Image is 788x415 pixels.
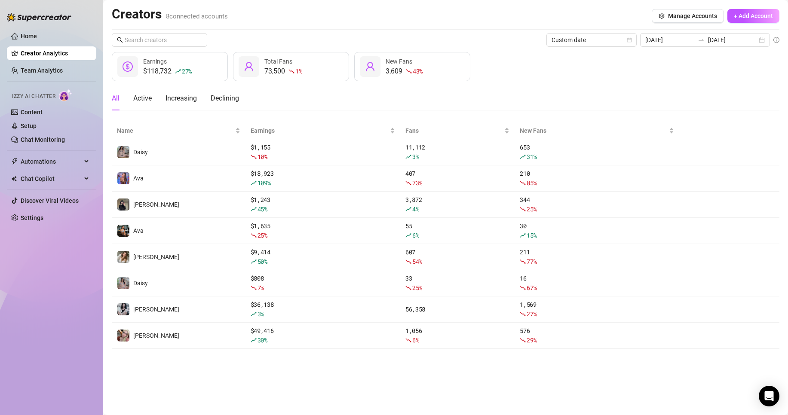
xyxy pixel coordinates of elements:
a: Chat Monitoring [21,136,65,143]
span: + Add Account [734,12,773,19]
span: Daisy [133,280,148,287]
span: 3 % [258,310,264,318]
span: fall [251,232,257,238]
div: Increasing [166,93,197,104]
a: Content [21,109,43,116]
th: Earnings [245,122,400,139]
span: dollar-circle [123,61,133,72]
span: [PERSON_NAME] [133,332,179,339]
span: Izzy AI Chatter [12,92,55,101]
span: 43 % [413,67,423,75]
span: 15 % [527,231,537,239]
span: info-circle [773,37,779,43]
div: $ 1,155 [251,143,395,162]
span: rise [405,232,411,238]
span: 7 % [258,284,264,292]
div: 210 [520,169,674,188]
span: fall [520,206,526,212]
a: Creator Analytics [21,46,89,60]
span: rise [251,337,257,343]
h2: Creators [112,6,228,22]
span: 6 % [412,231,419,239]
img: Chat Copilot [11,176,17,182]
span: Daisy [133,149,148,156]
span: fall [520,337,526,343]
div: 3,872 [405,195,509,214]
span: rise [251,206,257,212]
span: rise [520,154,526,160]
div: 3,609 [386,66,423,76]
a: Team Analytics [21,67,63,74]
img: Sadie [117,303,129,315]
span: Earnings [251,126,388,135]
span: 45 % [258,205,267,213]
span: 109 % [258,179,271,187]
span: 4 % [412,205,419,213]
div: $ 36,138 [251,300,395,319]
span: 6 % [412,336,419,344]
a: Settings [21,214,43,221]
img: Anna [117,330,129,342]
img: Paige [117,251,129,263]
span: fall [288,68,294,74]
img: logo-BBDzfeDw.svg [7,13,71,21]
span: 25 % [258,231,267,239]
div: Declining [211,93,239,104]
div: 33 [405,274,509,293]
span: rise [520,232,526,238]
span: setting [659,13,665,19]
div: All [112,93,120,104]
span: 25 % [412,284,422,292]
div: $ 49,416 [251,326,395,345]
div: $118,732 [143,66,192,76]
span: thunderbolt [11,158,18,165]
span: 77 % [527,257,537,265]
div: 56,358 [405,305,509,314]
img: Daisy [117,277,129,289]
span: 31 % [527,153,537,161]
div: 344 [520,195,674,214]
span: fall [251,154,257,160]
span: New Fans [386,58,412,65]
span: 54 % [412,257,422,265]
span: 67 % [527,284,537,292]
img: Ava [117,225,129,237]
span: 1 % [295,67,302,75]
span: Automations [21,155,82,168]
span: rise [251,311,257,317]
div: 576 [520,326,674,345]
div: $ 18,923 [251,169,395,188]
img: Anna [117,198,129,211]
span: calendar [627,37,632,43]
span: fall [520,259,526,265]
th: Name [112,122,245,139]
span: rise [175,68,181,74]
div: 11,112 [405,143,509,162]
span: 25 % [527,205,537,213]
span: swap-right [698,37,705,43]
div: 607 [405,247,509,266]
span: 27 % [182,67,192,75]
span: user [244,61,254,72]
button: Manage Accounts [652,9,724,23]
div: 407 [405,169,509,188]
div: 1,569 [520,300,674,319]
span: [PERSON_NAME] [133,201,179,208]
span: 50 % [258,257,267,265]
input: End date [708,35,757,45]
div: 16 [520,274,674,293]
span: to [698,37,705,43]
div: $ 808 [251,274,395,293]
span: Name [117,126,233,135]
div: 73,500 [264,66,302,76]
span: fall [520,180,526,186]
span: Ava [133,175,144,182]
a: Home [21,33,37,40]
span: New Fans [520,126,667,135]
span: rise [251,180,257,186]
span: rise [405,154,411,160]
th: New Fans [515,122,679,139]
a: Discover Viral Videos [21,197,79,204]
span: 73 % [412,179,422,187]
span: [PERSON_NAME] [133,253,179,260]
